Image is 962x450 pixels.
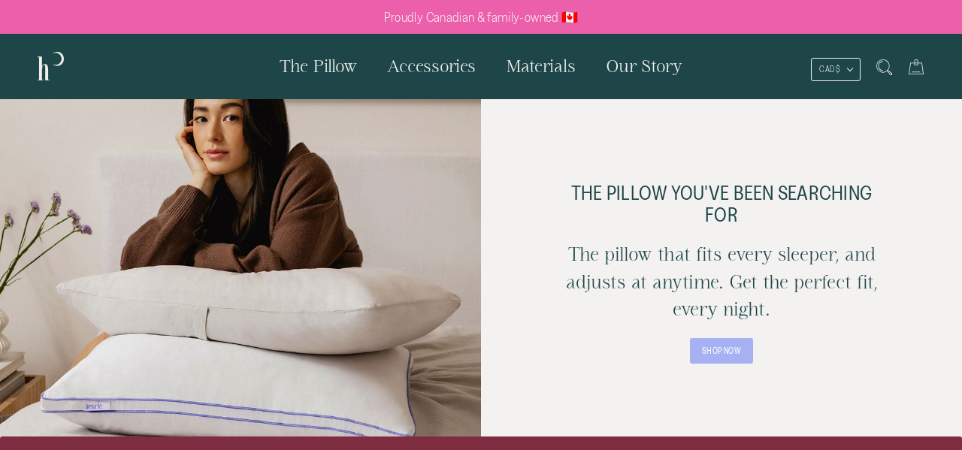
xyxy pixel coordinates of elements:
[384,10,579,25] p: Proudly Canadian & family-owned 🇨🇦
[553,240,890,322] h2: The pillow that fits every sleeper, and adjusts at anytime. Get the perfect fit, every night.
[372,34,491,98] a: Accessories
[491,34,591,98] a: Materials
[265,34,372,98] a: The Pillow
[811,58,861,81] button: CAD $
[606,56,682,75] span: Our Story
[506,56,576,75] span: Materials
[690,338,753,364] a: SHOP NOW
[280,56,357,75] span: The Pillow
[553,182,890,225] p: the pillow you've been searching for
[387,56,476,75] span: Accessories
[591,34,697,98] a: Our Story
